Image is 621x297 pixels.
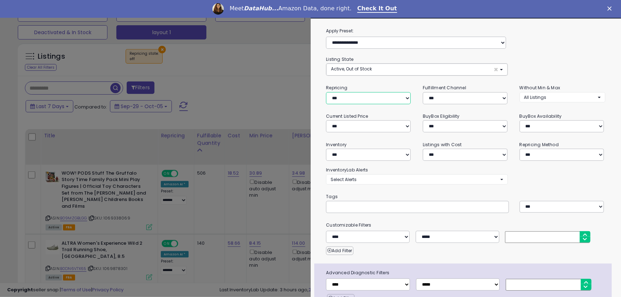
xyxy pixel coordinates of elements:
[326,167,368,173] small: InventoryLab Alerts
[520,142,559,148] small: Repricing Method
[326,174,507,185] button: Select Alerts
[321,221,611,229] small: Customizable Filters
[326,246,353,255] button: Add Filter
[520,85,561,91] small: Without Min & Max
[321,269,612,277] span: Advanced Diagnostic Filters
[357,5,397,13] a: Check It Out
[423,142,462,148] small: Listings with Cost
[423,113,460,119] small: BuyBox Eligibility
[520,113,562,119] small: BuyBox Availability
[326,56,353,62] small: Listing State
[494,66,499,73] span: ×
[423,85,466,91] small: Fulfillment Channel
[326,142,347,148] small: Inventory
[212,3,224,15] img: Profile image for Georgie
[520,92,606,102] button: All Listings
[326,113,368,119] small: Current Listed Price
[326,64,507,75] button: Active, Out of Stock ×
[230,5,352,12] div: Meet Amazon Data, done right.
[331,176,357,182] span: Select Alerts
[331,66,372,72] span: Active, Out of Stock
[321,27,611,35] label: Apply Preset:
[607,6,615,11] div: Close
[321,193,611,201] small: Tags
[244,5,278,12] i: DataHub...
[524,94,547,100] span: All Listings
[326,85,347,91] small: Repricing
